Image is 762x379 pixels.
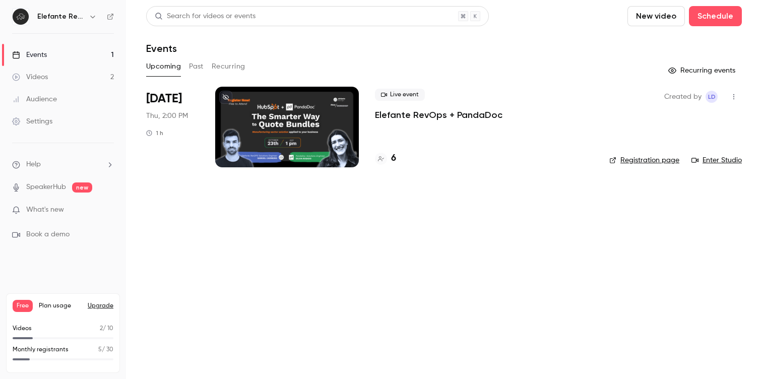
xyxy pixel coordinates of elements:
[212,58,245,75] button: Recurring
[708,91,716,103] span: LD
[13,324,32,333] p: Videos
[26,205,64,215] span: What's new
[375,109,502,121] a: Elefante RevOps + PandaDoc
[13,345,69,354] p: Monthly registrants
[13,9,29,25] img: Elefante RevOps
[691,155,742,165] a: Enter Studio
[146,42,177,54] h1: Events
[146,91,182,107] span: [DATE]
[627,6,685,26] button: New video
[375,152,396,165] a: 6
[146,129,163,137] div: 1 h
[39,302,82,310] span: Plan usage
[391,152,396,165] h4: 6
[98,347,102,353] span: 5
[26,229,70,240] span: Book a demo
[26,159,41,170] span: Help
[12,94,57,104] div: Audience
[689,6,742,26] button: Schedule
[189,58,204,75] button: Past
[146,58,181,75] button: Upcoming
[155,11,256,22] div: Search for videos or events
[375,89,425,101] span: Live event
[146,111,188,121] span: Thu, 2:00 PM
[706,91,718,103] span: Laura De Michelli
[146,87,199,167] div: Oct 23 Thu, 2:00 PM (America/Sao Paulo)
[664,91,702,103] span: Created by
[37,12,85,22] h6: Elefante RevOps
[26,182,66,193] a: SpeakerHub
[100,324,113,333] p: / 10
[100,326,103,332] span: 2
[12,116,52,127] div: Settings
[72,182,92,193] span: new
[98,345,113,354] p: / 30
[12,72,48,82] div: Videos
[12,50,47,60] div: Events
[13,300,33,312] span: Free
[102,206,114,215] iframe: Noticeable Trigger
[88,302,113,310] button: Upgrade
[609,155,679,165] a: Registration page
[12,159,114,170] li: help-dropdown-opener
[664,62,742,79] button: Recurring events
